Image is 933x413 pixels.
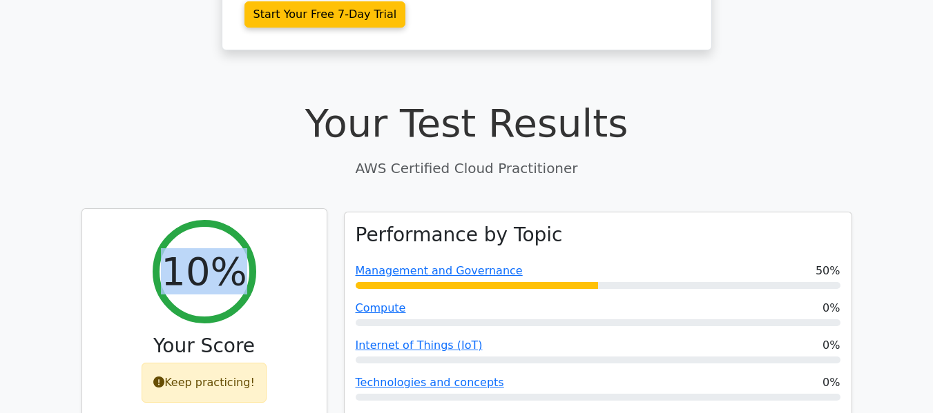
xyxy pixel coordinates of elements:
a: Management and Governance [356,264,523,277]
p: AWS Certified Cloud Practitioner [81,158,852,179]
h2: 10% [161,248,247,294]
h3: Performance by Topic [356,223,563,247]
a: Start Your Free 7-Day Trial [244,1,406,28]
span: 50% [816,263,840,279]
h1: Your Test Results [81,100,852,146]
span: 0% [823,300,840,316]
div: Keep practicing! [142,363,267,403]
a: Compute [356,301,406,314]
a: Technologies and concepts [356,376,504,389]
span: 0% [823,337,840,354]
span: 0% [823,374,840,391]
a: Internet of Things (IoT) [356,339,483,352]
h3: Your Score [93,334,316,358]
